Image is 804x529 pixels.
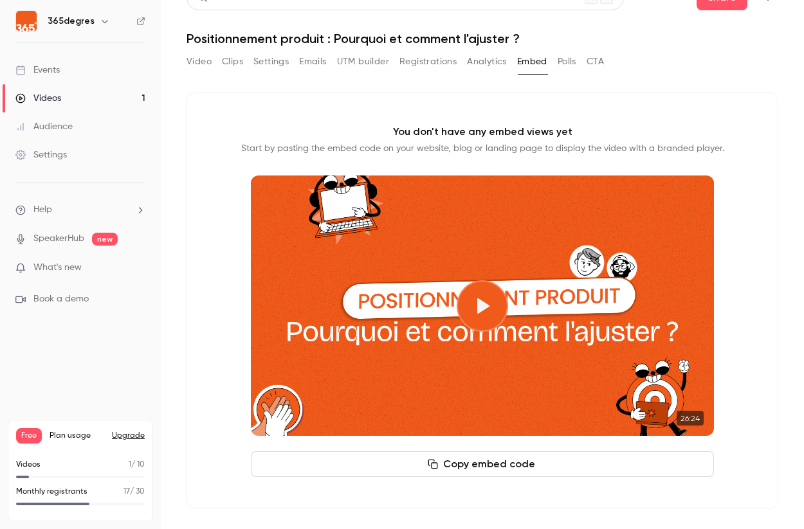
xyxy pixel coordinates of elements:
[467,51,507,72] button: Analytics
[129,461,131,469] span: 1
[112,431,145,441] button: Upgrade
[251,451,714,477] button: Copy embed code
[251,175,714,436] section: Cover
[123,486,145,498] p: / 30
[33,203,52,217] span: Help
[33,261,82,274] span: What's new
[15,120,73,133] div: Audience
[558,51,576,72] button: Polls
[15,92,61,105] div: Videos
[337,51,389,72] button: UTM builder
[187,31,778,46] h1: Positionnement produit : Pourquoi et comment l'ajuster ?
[16,486,87,498] p: Monthly registrants
[33,232,84,246] a: SpeakerHub
[393,124,572,139] p: You don't have any embed views yet
[677,411,704,426] time: 26:24
[92,233,118,246] span: new
[33,292,89,306] span: Book a demo
[123,488,130,496] span: 17
[50,431,104,441] span: Plan usage
[517,51,547,72] button: Embed
[15,203,145,217] li: help-dropdown-opener
[129,459,145,471] p: / 10
[241,142,724,155] p: Start by pasting the embed code on your website, blog or landing page to display the video with a...
[16,428,42,444] span: Free
[16,11,37,31] img: 365degres
[253,51,289,72] button: Settings
[16,459,41,471] p: Videos
[299,51,326,72] button: Emails
[15,64,60,76] div: Events
[399,51,457,72] button: Registrations
[15,148,67,161] div: Settings
[222,51,243,72] button: Clips
[587,51,604,72] button: CTA
[457,280,508,332] button: Play video
[187,51,212,72] button: Video
[48,15,95,28] h6: 365degres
